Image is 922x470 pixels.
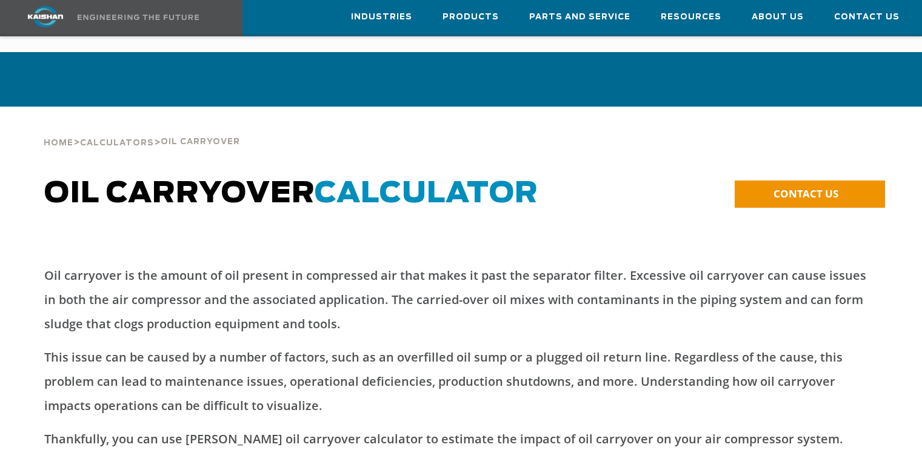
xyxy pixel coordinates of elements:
p: Thankfully, you can use [PERSON_NAME] oil carryover calculator to estimate the impact of oil carr... [44,427,878,451]
p: Oil carryover is the amount of oil present in compressed air that makes it past the separator fil... [44,263,878,336]
span: Oil Carryover [161,138,240,146]
p: This issue can be caused by a number of factors, such as an overfilled oil sump or a plugged oil ... [44,345,878,418]
a: Calculators [80,137,154,148]
span: Home [44,139,73,147]
span: Oil Carryover [44,179,538,208]
span: Calculators [80,139,154,147]
span: CALCULATOR [315,179,538,208]
span: CONTACT US [773,187,838,200]
div: > > [44,107,240,153]
a: Home [44,137,73,148]
a: CONTACT US [735,180,885,208]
